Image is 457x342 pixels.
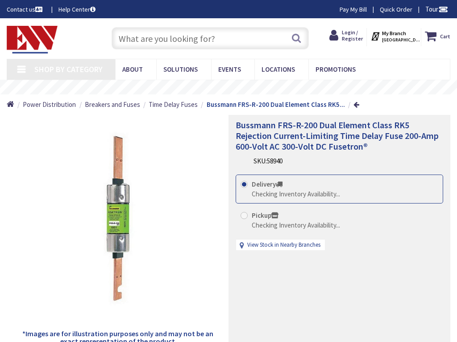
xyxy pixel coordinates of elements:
input: What are you looking for? [112,27,308,49]
span: 58940 [267,157,283,165]
span: Events [218,65,241,73]
a: Cart [425,28,450,44]
div: Checking Inventory Availability... [252,189,340,199]
div: Checking Inventory Availability... [252,220,340,230]
img: Bussmann FRS-R-200 Dual Element Class RK5 Rejection Current-Limiting Time Delay Fuse 200-Amp 600-... [13,115,222,323]
a: View Stock in Nearby Branches [247,241,320,249]
span: [GEOGRAPHIC_DATA], [GEOGRAPHIC_DATA] [382,37,420,43]
div: My Branch [GEOGRAPHIC_DATA], [GEOGRAPHIC_DATA] [370,28,417,44]
span: Tour [425,5,448,13]
a: Breakers and Fuses [85,100,140,109]
a: Time Delay Fuses [149,100,198,109]
span: About [122,65,143,73]
strong: Delivery [252,180,283,188]
strong: Bussmann FRS-R-200 Dual Element Class RK5... [207,100,345,109]
a: Pay My Bill [340,5,367,14]
a: Help Center [58,5,96,14]
span: Bussmann FRS-R-200 Dual Element Class RK5 Rejection Current-Limiting Time Delay Fuse 200-Amp 600-... [236,119,439,152]
strong: Pickup [252,211,278,220]
a: Power Distribution [23,100,76,109]
div: SKU: [253,156,283,166]
strong: Cart [440,28,450,44]
span: Shop By Category [34,64,103,74]
span: Solutions [163,65,198,73]
span: Login / Register [342,29,363,42]
span: Locations [262,65,295,73]
strong: My Branch [382,30,406,37]
a: Quick Order [380,5,412,14]
rs-layer: Free Same Day Pickup at 19 Locations [166,83,303,91]
a: Login / Register [329,28,363,43]
span: Promotions [316,65,356,73]
img: Electrical Wholesalers, Inc. [7,26,58,53]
